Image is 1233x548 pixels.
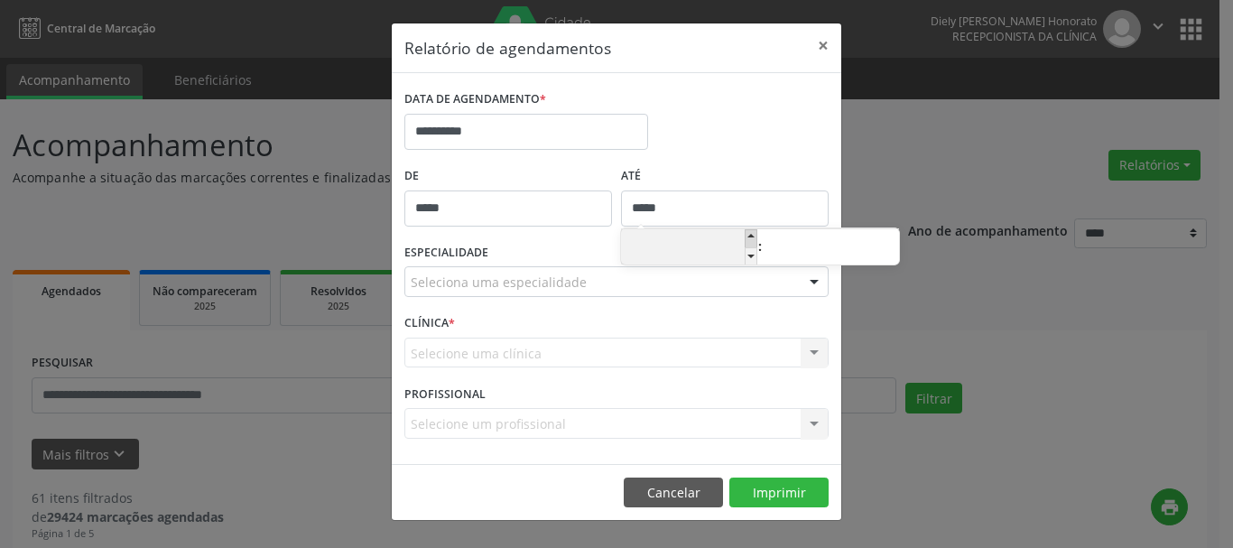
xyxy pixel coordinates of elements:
[763,230,899,266] input: Minute
[404,86,546,114] label: DATA DE AGENDAMENTO
[404,163,612,190] label: De
[404,36,611,60] h5: Relatório de agendamentos
[404,380,486,408] label: PROFISSIONAL
[411,273,587,292] span: Seleciona uma especialidade
[805,23,841,68] button: Close
[404,239,488,267] label: ESPECIALIDADE
[621,163,829,190] label: ATÉ
[621,230,757,266] input: Hour
[757,228,763,265] span: :
[624,478,723,508] button: Cancelar
[729,478,829,508] button: Imprimir
[404,310,455,338] label: CLÍNICA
